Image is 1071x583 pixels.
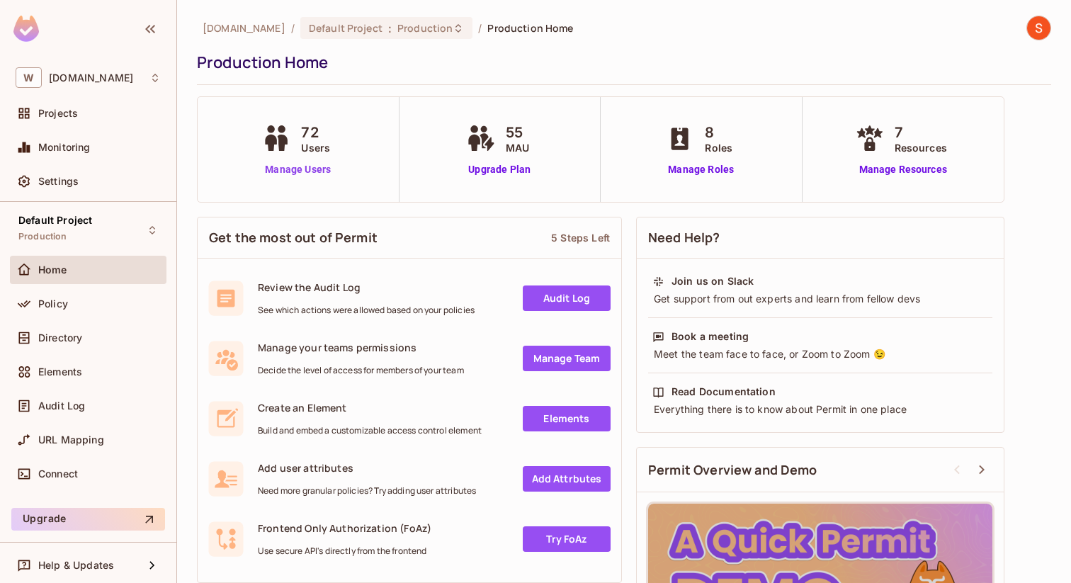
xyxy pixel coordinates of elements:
a: Elements [523,406,611,431]
span: Help & Updates [38,560,114,571]
span: Users [301,140,330,155]
a: Manage Resources [852,162,954,177]
span: Need more granular policies? Try adding user attributes [258,485,476,497]
span: Need Help? [648,229,720,247]
span: Production Home [487,21,573,35]
span: Connect [38,468,78,480]
span: Elements [38,366,82,378]
span: 8 [705,122,732,143]
span: Monitoring [38,142,91,153]
a: Manage Users [259,162,337,177]
li: / [291,21,295,35]
span: Settings [38,176,79,187]
span: Frontend Only Authorization (FoAz) [258,521,431,535]
span: Policy [38,298,68,310]
div: Join us on Slack [671,274,754,288]
img: Shubhang Singhal [1027,16,1050,40]
span: Default Project [18,215,92,226]
span: Use secure API's directly from the frontend [258,545,431,557]
span: Directory [38,332,82,344]
div: Everything there is to know about Permit in one place [652,402,988,417]
div: Book a meeting [671,329,749,344]
span: : [387,23,392,34]
span: Roles [705,140,732,155]
span: Review the Audit Log [258,281,475,294]
a: Upgrade Plan [463,162,536,177]
span: Get the most out of Permit [209,229,378,247]
span: Production [18,231,67,242]
span: Home [38,264,67,276]
span: Build and embed a customizable access control element [258,425,482,436]
span: Workspace: withpronto.com [49,72,133,84]
button: Upgrade [11,508,165,531]
span: Create an Element [258,401,482,414]
span: See which actions were allowed based on your policies [258,305,475,316]
div: Read Documentation [671,385,776,399]
span: 72 [301,122,330,143]
span: Default Project [309,21,382,35]
a: Manage Team [523,346,611,371]
a: Audit Log [523,285,611,311]
span: Projects [38,108,78,119]
span: the active workspace [203,21,285,35]
li: / [478,21,482,35]
a: Try FoAz [523,526,611,552]
img: SReyMgAAAABJRU5ErkJggg== [13,16,39,42]
span: Manage your teams permissions [258,341,464,354]
span: W [16,67,42,88]
a: Add Attrbutes [523,466,611,492]
span: Audit Log [38,400,85,412]
span: Add user attributes [258,461,476,475]
a: Manage Roles [662,162,739,177]
div: Meet the team face to face, or Zoom to Zoom 😉 [652,347,988,361]
span: Resources [895,140,947,155]
div: Production Home [197,52,1044,73]
span: Permit Overview and Demo [648,461,817,479]
span: Production [397,21,453,35]
div: 5 Steps Left [551,231,610,244]
span: Decide the level of access for members of your team [258,365,464,376]
span: URL Mapping [38,434,104,446]
span: 55 [506,122,529,143]
div: Get support from out experts and learn from fellow devs [652,292,988,306]
span: MAU [506,140,529,155]
span: 7 [895,122,947,143]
